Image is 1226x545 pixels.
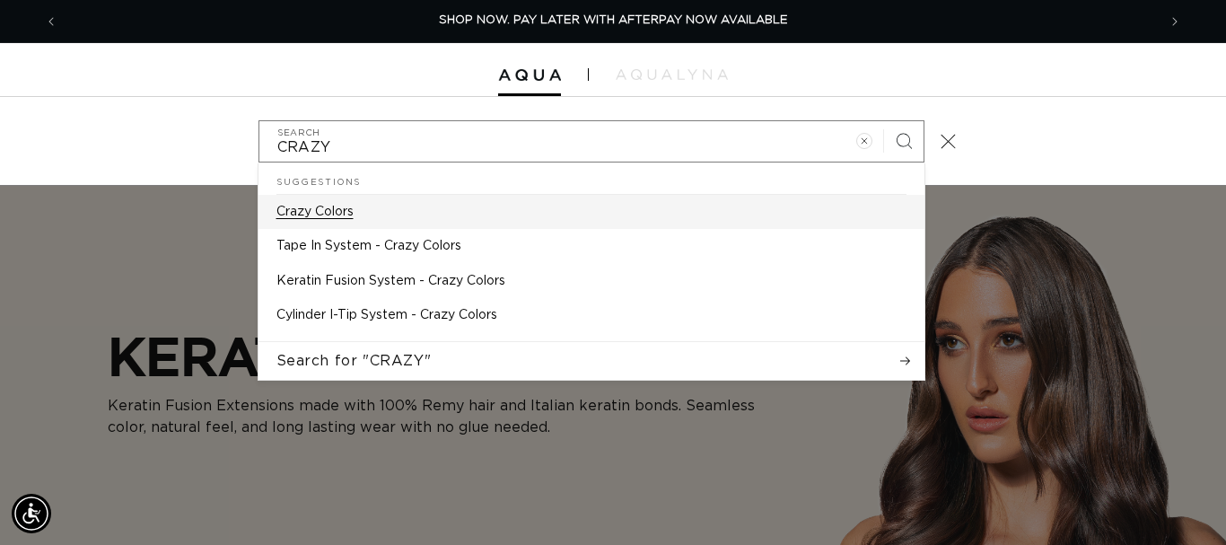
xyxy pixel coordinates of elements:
p: Keratin Fusion System - Crazy Colors [276,273,505,289]
a: Keratin Fusion System - Crazy Colors [258,264,924,298]
span: SHOP NOW. PAY LATER WITH AFTERPAY NOW AVAILABLE [439,14,788,26]
input: Search [259,121,924,162]
div: Accessibility Menu [12,494,51,533]
a: Tape In System - Crazy Colors [258,229,924,263]
img: aqualyna.com [616,69,728,80]
h2: Suggestions [276,163,906,196]
button: Close [929,121,968,161]
button: Clear search term [845,121,884,161]
iframe: Chat Widget [1136,459,1226,545]
button: Previous announcement [31,4,71,39]
a: Crazy Colors [258,195,924,229]
button: Next announcement [1155,4,1195,39]
span: Search for "CRAZY" [276,351,432,371]
button: Search [884,121,924,161]
p: Cylinder I-Tip System - Crazy Colors [276,307,497,323]
p: Tape In System - Crazy Colors [276,238,461,254]
p: Crazy Colors [276,204,354,220]
img: Aqua Hair Extensions [498,69,561,82]
a: Cylinder I-Tip System - Crazy Colors [258,298,924,332]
